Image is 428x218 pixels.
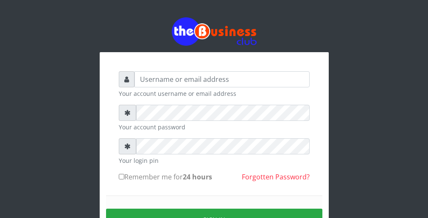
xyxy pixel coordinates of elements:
[119,174,124,179] input: Remember me for24 hours
[119,123,310,131] small: Your account password
[119,89,310,98] small: Your account username or email address
[183,172,212,182] b: 24 hours
[134,71,310,87] input: Username or email address
[119,172,212,182] label: Remember me for
[119,156,310,165] small: Your login pin
[242,172,310,182] a: Forgotten Password?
